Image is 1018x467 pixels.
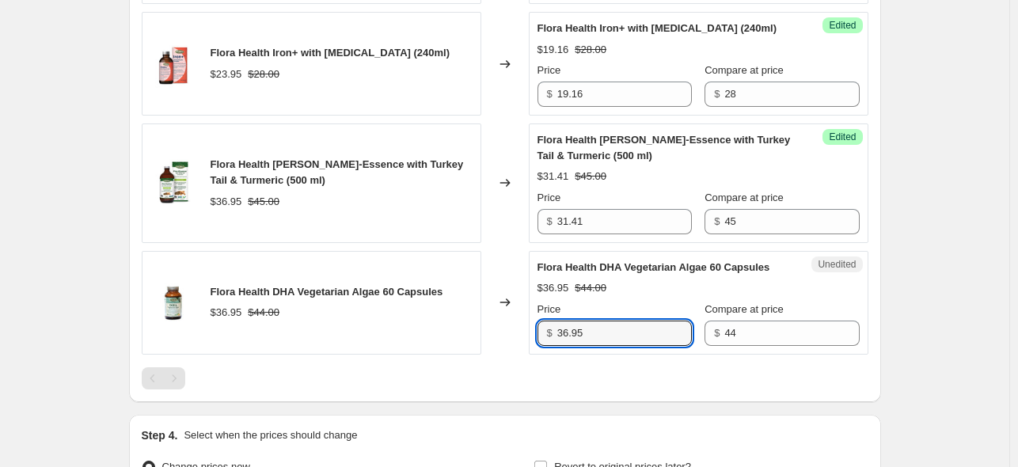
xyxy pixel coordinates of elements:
[575,280,606,296] strike: $44.00
[829,131,856,143] span: Edited
[537,134,791,161] span: Flora Health [PERSON_NAME]-Essence with Turkey Tail & Turmeric (500 ml)
[537,192,561,203] span: Price
[150,40,198,88] img: flora-health-iron-with-b-vitamin-complex-061998047408-41514158588206_80x.jpg
[537,64,561,76] span: Price
[211,286,443,298] span: Flora Health DHA Vegetarian Algae 60 Capsules
[248,305,279,321] strike: $44.00
[537,280,569,296] div: $36.95
[705,192,784,203] span: Compare at price
[211,66,242,82] div: $23.95
[150,279,198,326] img: flora-health-dha-vegetarian-algae-60-capsules-061998014226-41515375001902_80x.jpg
[537,261,770,273] span: Flora Health DHA Vegetarian Algae 60 Capsules
[211,158,464,186] span: Flora Health [PERSON_NAME]-Essence with Turkey Tail & Turmeric (500 ml)
[142,427,178,443] h2: Step 4.
[537,169,569,184] div: $31.41
[829,19,856,32] span: Edited
[211,194,242,210] div: $36.95
[705,303,784,315] span: Compare at price
[547,215,553,227] span: $
[150,159,198,207] img: flora-health-flor-essence-with-turkey-tail-turmeric-061998080672-41515369267502_80x.jpg
[537,42,569,58] div: $19.16
[547,327,553,339] span: $
[575,169,606,184] strike: $45.00
[248,194,279,210] strike: $45.00
[714,215,720,227] span: $
[211,305,242,321] div: $36.95
[142,367,185,389] nav: Pagination
[211,47,450,59] span: Flora Health Iron+ with [MEDICAL_DATA] (240ml)
[714,88,720,100] span: $
[248,66,279,82] strike: $28.00
[705,64,784,76] span: Compare at price
[537,22,777,34] span: Flora Health Iron+ with [MEDICAL_DATA] (240ml)
[184,427,357,443] p: Select when the prices should change
[537,303,561,315] span: Price
[714,327,720,339] span: $
[547,88,553,100] span: $
[818,258,856,271] span: Unedited
[575,42,606,58] strike: $28.00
